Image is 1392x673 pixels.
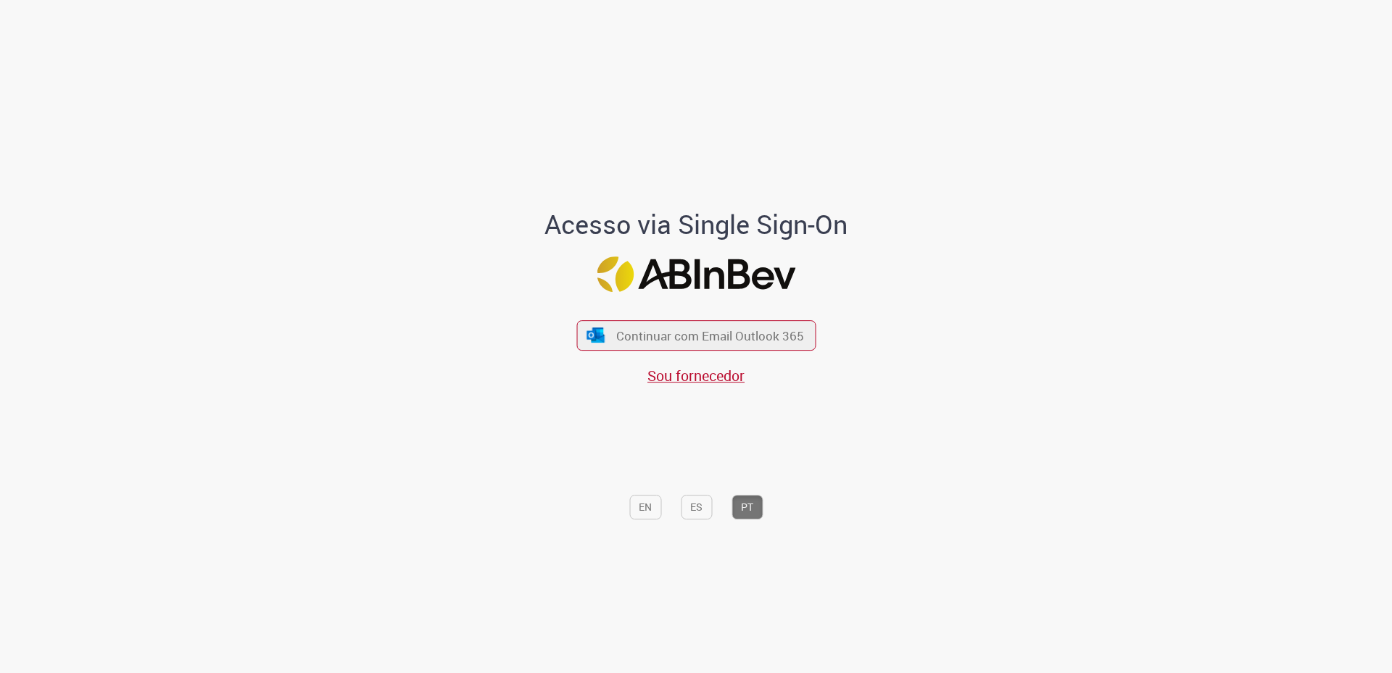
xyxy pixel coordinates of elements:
button: PT [732,495,763,519]
button: EN [629,495,661,519]
img: ícone Azure/Microsoft 360 [586,327,606,343]
button: ícone Azure/Microsoft 360 Continuar com Email Outlook 365 [576,321,816,351]
h1: Acesso via Single Sign-On [495,210,898,239]
span: Continuar com Email Outlook 365 [616,327,804,344]
a: Sou fornecedor [647,366,745,385]
button: ES [681,495,712,519]
img: Logo ABInBev [597,256,795,292]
